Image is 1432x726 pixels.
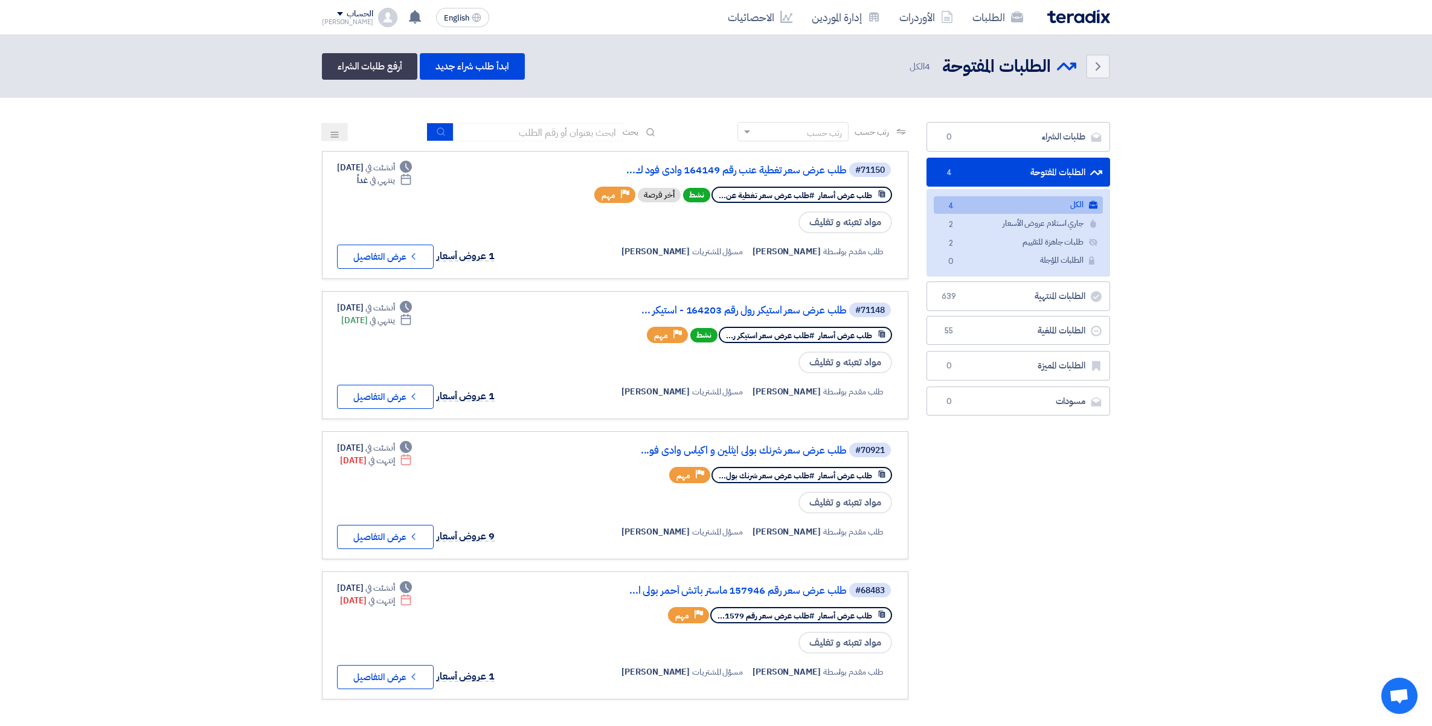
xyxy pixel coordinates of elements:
span: طلب مقدم بواسطة [823,245,884,258]
span: #طلب عرض سعر رقم 1579... [718,610,814,622]
span: مسؤل المشتريات [692,385,743,398]
span: مهم [676,470,690,481]
span: #طلب عرض سعر استيكر ر... [726,330,814,341]
span: [PERSON_NAME] [753,245,821,258]
span: مواد تعبئه و تغليف [798,352,892,373]
span: 9 عروض أسعار [437,529,495,544]
a: إدارة الموردين [802,3,890,31]
a: الطلبات المميزة0 [926,351,1110,381]
span: مهم [675,610,689,622]
a: جاري استلام عروض الأسعار [934,215,1103,233]
span: مسؤل المشتريات [692,245,743,258]
div: [DATE] [340,594,412,607]
div: #70921 [855,446,885,455]
span: [PERSON_NAME] [753,525,821,538]
span: بحث [623,126,638,138]
span: طلب عرض أسعار [818,610,872,622]
span: 2 [943,237,958,250]
span: الكل [910,60,933,74]
div: [DATE] [340,454,412,467]
span: أنشئت في [365,301,394,314]
span: 0 [942,360,956,372]
a: الطلبات المفتوحة4 [926,158,1110,187]
span: طلب عرض أسعار [818,190,872,201]
a: Open chat [1381,678,1418,714]
a: طلبات الشراء0 [926,122,1110,152]
button: عرض التفاصيل [337,245,434,269]
span: مسؤل المشتريات [692,666,743,678]
a: ابدأ طلب شراء جديد [420,53,524,80]
button: عرض التفاصيل [337,525,434,549]
span: طلب مقدم بواسطة [823,666,884,678]
span: 4 [943,200,958,213]
span: إنتهت في [368,594,394,607]
span: 1 عروض أسعار [437,249,495,263]
a: أرفع طلبات الشراء [322,53,417,80]
div: غداً [357,174,412,187]
div: الحساب [347,9,373,19]
div: #68483 [855,586,885,595]
div: [PERSON_NAME] [322,19,373,25]
span: [PERSON_NAME] [621,245,690,258]
span: #طلب عرض سعر تغطية عن... [719,190,814,201]
a: طلبات جاهزة للتقييم [934,234,1103,251]
span: 0 [943,255,958,268]
div: [DATE] [337,442,412,454]
a: طلب عرض سعر استيكر رول رقم 164203 - استيكر ... [605,305,847,316]
a: الاحصائيات [718,3,802,31]
span: English [444,14,469,22]
a: طلب عرض سعر تغطية عنب رقم 164149 وادى فود ك... [605,165,847,176]
span: 4 [925,60,930,73]
span: ينتهي في [370,314,394,327]
div: #71148 [855,306,885,315]
span: أنشئت في [365,161,394,174]
div: #71150 [855,166,885,175]
span: #طلب عرض سعر شرنك بول... [719,470,814,481]
span: [PERSON_NAME] [753,385,821,398]
span: رتب حسب [855,126,889,138]
span: 1 عروض أسعار [437,389,495,403]
span: طلب مقدم بواسطة [823,385,884,398]
span: ينتهي في [370,174,394,187]
span: طلب عرض أسعار [818,330,872,341]
span: نشط [690,328,718,342]
span: 0 [942,396,956,408]
div: أخر فرصة [638,188,681,202]
span: أنشئت في [365,442,394,454]
button: عرض التفاصيل [337,665,434,689]
span: إنتهت في [368,454,394,467]
span: طلب عرض أسعار [818,470,872,481]
a: الطلبات الملغية55 [926,316,1110,345]
span: 639 [942,291,956,303]
span: 0 [942,131,956,143]
a: الكل [934,196,1103,214]
button: English [436,8,489,27]
a: الأوردرات [890,3,963,31]
span: [PERSON_NAME] [621,525,690,538]
div: [DATE] [337,582,412,594]
span: [PERSON_NAME] [621,666,690,678]
span: مواد تعبئه و تغليف [798,211,892,233]
a: طلب عرض سعر شرنك بولى ايثلين و اكياس وادى فو... [605,445,847,456]
span: أنشئت في [365,582,394,594]
a: مسودات0 [926,387,1110,416]
span: [PERSON_NAME] [753,666,821,678]
span: 55 [942,325,956,337]
span: [PERSON_NAME] [621,385,690,398]
span: مسؤل المشتريات [692,525,743,538]
span: طلب مقدم بواسطة [823,525,884,538]
span: مهم [654,330,668,341]
button: عرض التفاصيل [337,385,434,409]
a: الطلبات المؤجلة [934,252,1103,269]
span: 4 [942,167,956,179]
span: مواد تعبئه و تغليف [798,632,892,654]
span: 2 [943,219,958,231]
img: profile_test.png [378,8,397,27]
a: طلب عرض سعر رقم 157946 ماستر باتش أحمر بولى ا... [605,585,847,596]
div: [DATE] [337,161,412,174]
input: ابحث بعنوان أو رقم الطلب [454,123,623,141]
span: 1 عروض أسعار [437,669,495,684]
div: [DATE] [337,301,412,314]
h2: الطلبات المفتوحة [942,55,1051,79]
span: مواد تعبئه و تغليف [798,492,892,513]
